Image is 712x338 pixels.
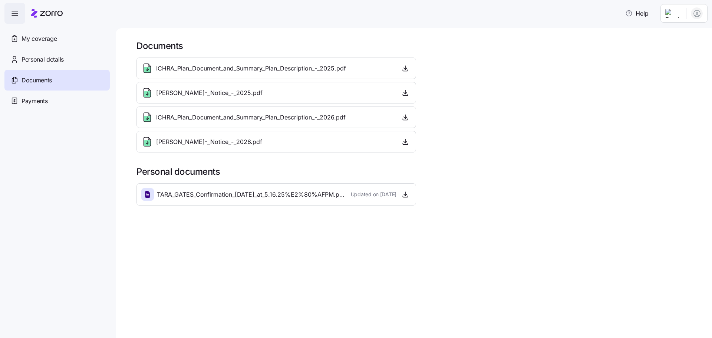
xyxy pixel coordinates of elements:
h1: Documents [136,40,702,52]
button: Help [619,6,655,21]
span: Updated on [DATE] [351,191,396,198]
a: Personal details [4,49,110,70]
span: ICHRA_Plan_Document_and_Summary_Plan_Description_-_2025.pdf [156,64,346,73]
span: Documents [22,76,52,85]
a: Documents [4,70,110,91]
span: My coverage [22,34,57,43]
h1: Personal documents [136,166,702,177]
span: Payments [22,96,47,106]
span: Help [625,9,649,18]
span: TARA_GATES_Confirmation_[DATE]_at_5.16.25%E2%80%AFPM.png [157,190,345,199]
span: [PERSON_NAME]-_Notice_-_2026.pdf [156,137,262,147]
a: My coverage [4,28,110,49]
span: ICHRA_Plan_Document_and_Summary_Plan_Description_-_2026.pdf [156,113,346,122]
img: Employer logo [665,9,680,18]
a: Payments [4,91,110,111]
span: [PERSON_NAME]-_Notice_-_2025.pdf [156,88,263,98]
span: Personal details [22,55,64,64]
